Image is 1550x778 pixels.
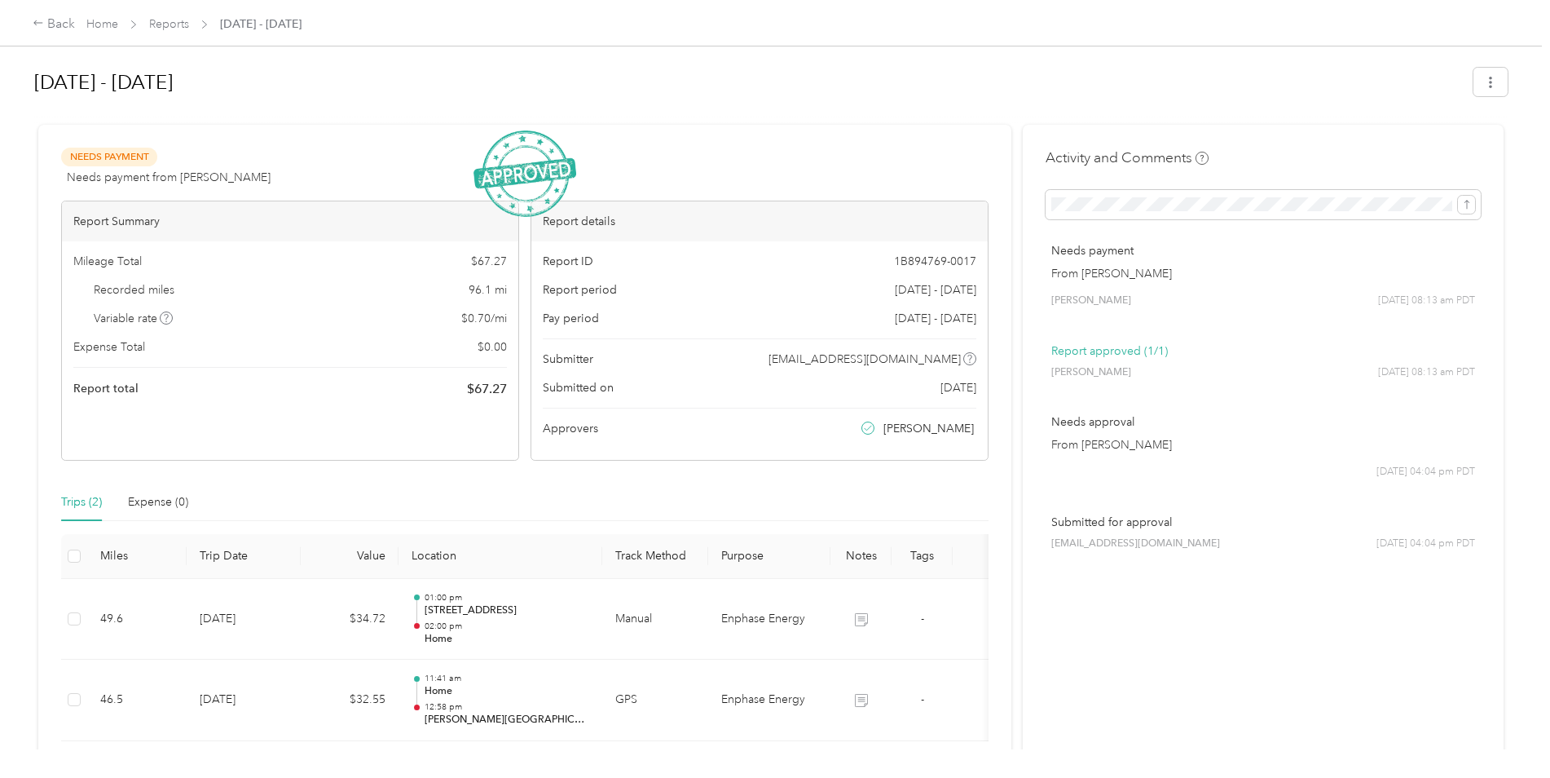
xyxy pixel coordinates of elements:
[301,534,399,579] th: Value
[86,17,118,31] a: Home
[469,281,507,298] span: 96.1 mi
[894,253,976,270] span: 1B894769-0017
[61,148,157,166] span: Needs Payment
[543,379,614,396] span: Submitted on
[1051,413,1475,431] p: Needs approval
[895,281,976,298] span: [DATE] - [DATE]
[61,493,102,511] div: Trips (2)
[73,338,145,356] span: Expense Total
[399,534,602,579] th: Location
[478,338,507,356] span: $ 0.00
[425,673,589,684] p: 11:41 am
[73,253,142,270] span: Mileage Total
[940,379,976,396] span: [DATE]
[543,310,599,327] span: Pay period
[471,253,507,270] span: $ 67.27
[67,169,271,186] span: Needs payment from [PERSON_NAME]
[768,351,961,368] span: [EMAIL_ADDRESS][DOMAIN_NAME]
[301,579,399,661] td: $34.72
[87,660,187,741] td: 46.5
[1378,365,1475,380] span: [DATE] 08:13 am PDT
[425,684,589,699] p: Home
[708,579,830,661] td: Enphase Energy
[87,534,187,579] th: Miles
[1051,365,1131,380] span: [PERSON_NAME]
[301,660,399,741] td: $32.55
[467,379,507,399] span: $ 67.27
[1051,265,1475,282] p: From [PERSON_NAME]
[62,201,518,241] div: Report Summary
[895,310,976,327] span: [DATE] - [DATE]
[87,579,187,661] td: 49.6
[543,420,598,437] span: Approvers
[425,632,589,647] p: Home
[1046,148,1209,168] h4: Activity and Comments
[128,493,188,511] div: Expense (0)
[602,660,708,741] td: GPS
[543,351,593,368] span: Submitter
[1051,294,1131,308] span: [PERSON_NAME]
[425,701,589,713] p: 12:58 pm
[543,253,593,270] span: Report ID
[187,660,301,741] td: [DATE]
[187,579,301,661] td: [DATE]
[425,592,589,603] p: 01:00 pm
[73,380,139,397] span: Report total
[94,310,174,327] span: Variable rate
[220,15,302,33] span: [DATE] - [DATE]
[883,420,974,437] span: [PERSON_NAME]
[1051,343,1475,360] p: Report approved (1/1)
[1459,687,1550,778] iframe: Everlance-gr Chat Button Frame
[1051,514,1475,531] p: Submitted for approval
[149,17,189,31] a: Reports
[473,130,576,218] img: ApprovedStamp
[1051,242,1475,259] p: Needs payment
[921,612,924,625] span: -
[425,713,589,727] p: [PERSON_NAME][GEOGRAPHIC_DATA][STREET_ADDRESS][GEOGRAPHIC_DATA]
[187,534,301,579] th: Trip Date
[1051,537,1220,551] span: [EMAIL_ADDRESS][DOMAIN_NAME]
[1376,537,1475,551] span: [DATE] 04:04 pm PDT
[531,201,988,241] div: Report details
[34,63,1462,102] h1: Sep 22 - 28, 2025
[461,310,507,327] span: $ 0.70 / mi
[708,660,830,741] td: Enphase Energy
[602,579,708,661] td: Manual
[425,621,589,632] p: 02:00 pm
[602,534,708,579] th: Track Method
[830,534,892,579] th: Notes
[94,281,174,298] span: Recorded miles
[892,534,953,579] th: Tags
[1376,465,1475,480] span: [DATE] 04:04 pm PDT
[543,281,617,298] span: Report period
[425,603,589,618] p: [STREET_ADDRESS]
[1051,436,1475,453] p: From [PERSON_NAME]
[33,15,75,34] div: Back
[708,534,830,579] th: Purpose
[921,692,924,706] span: -
[1378,294,1475,308] span: [DATE] 08:13 am PDT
